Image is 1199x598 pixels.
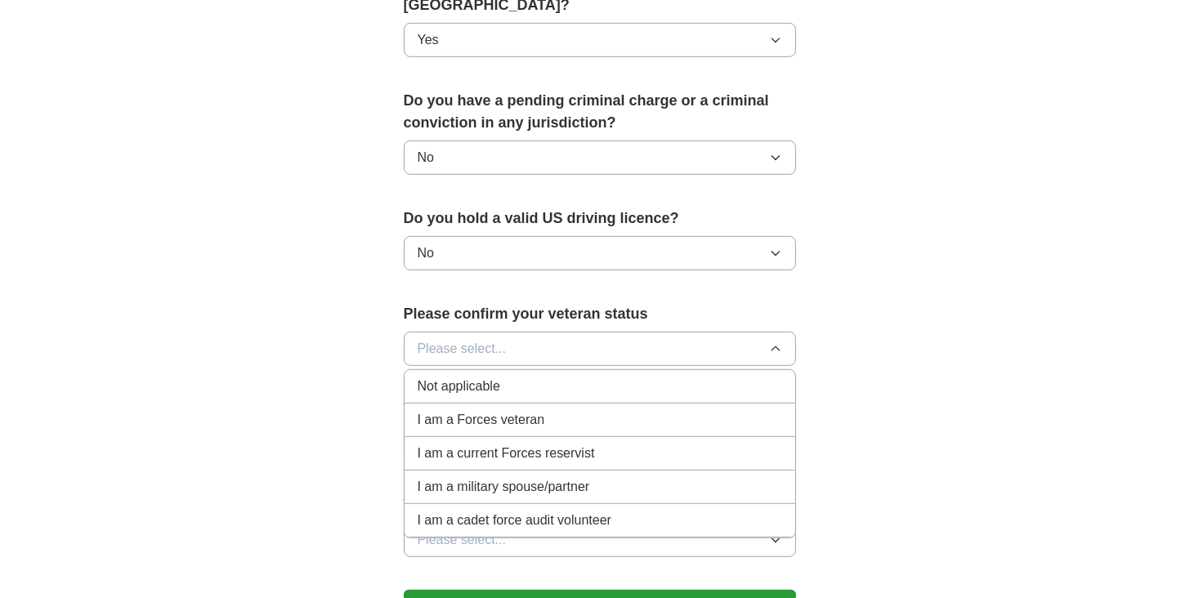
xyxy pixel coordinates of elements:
[404,208,796,230] label: Do you hold a valid US driving licence?
[418,339,507,359] span: Please select...
[404,141,796,175] button: No
[418,148,434,167] span: No
[404,303,796,325] label: Please confirm your veteran status
[418,243,434,263] span: No
[418,530,507,550] span: Please select...
[404,523,796,557] button: Please select...
[404,236,796,270] button: No
[418,30,439,50] span: Yes
[404,332,796,366] button: Please select...
[418,444,595,463] span: I am a current Forces reservist
[418,477,590,497] span: I am a military spouse/partner
[418,410,545,430] span: I am a Forces veteran
[418,511,611,530] span: I am a cadet force audit volunteer
[404,23,796,57] button: Yes
[418,377,500,396] span: Not applicable
[404,90,796,134] label: Do you have a pending criminal charge or a criminal conviction in any jurisdiction?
